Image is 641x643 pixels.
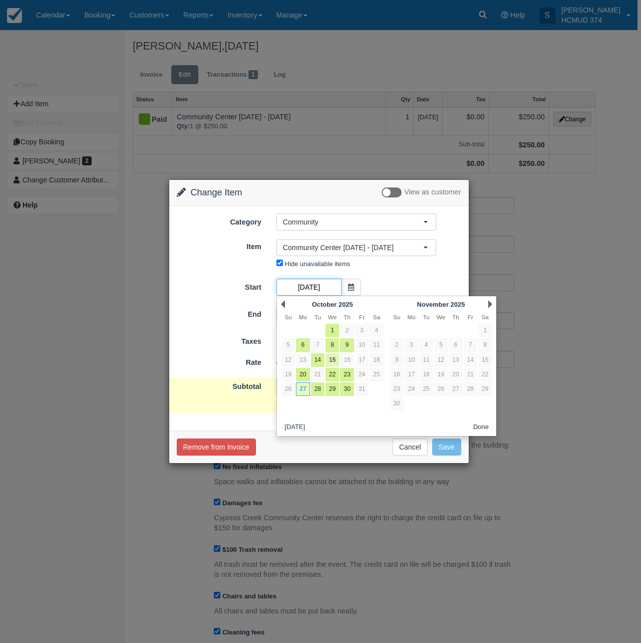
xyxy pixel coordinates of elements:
a: Next [488,300,492,308]
label: Hide unavailable items [285,260,350,268]
a: 27 [449,382,462,396]
label: Category [169,213,269,228]
a: 13 [449,353,462,367]
label: Subtotal [169,378,269,392]
a: 10 [355,338,369,352]
a: 6 [449,338,462,352]
a: 3 [355,324,369,337]
a: 30 [390,397,404,410]
span: Sunday [284,314,291,320]
button: Community Center [DATE] - [DATE] [276,239,436,256]
span: Wednesday [328,314,337,320]
a: 15 [326,353,339,367]
a: 17 [405,368,418,381]
a: 22 [326,368,339,381]
a: 28 [464,382,477,396]
span: Community [283,217,423,227]
a: 25 [370,368,383,381]
a: 29 [478,382,492,396]
span: Friday [468,314,473,320]
a: 14 [311,353,325,367]
a: 29 [326,382,339,396]
a: 13 [296,353,309,367]
button: [DATE] [281,421,309,434]
a: 28 [311,382,325,396]
a: 6 [296,338,309,352]
a: 20 [449,368,462,381]
a: 24 [405,382,418,396]
button: Remove from Invoice [177,439,256,456]
a: 4 [370,324,383,337]
a: 22 [478,368,492,381]
a: 16 [390,368,404,381]
button: Save [432,439,461,456]
span: Monday [299,314,307,320]
a: 7 [311,338,325,352]
a: 18 [419,368,433,381]
span: Thursday [344,314,351,320]
a: 9 [390,353,404,367]
a: 7 [464,338,477,352]
a: 23 [340,368,354,381]
a: 5 [281,338,295,352]
a: 10 [405,353,418,367]
a: 12 [281,353,295,367]
span: October [312,301,337,308]
span: Tuesday [423,314,429,320]
span: Wednesday [437,314,445,320]
span: 2025 [451,301,465,308]
a: 8 [326,338,339,352]
span: Saturday [373,314,380,320]
span: Change Item [191,187,242,197]
label: End [169,306,269,320]
a: 26 [281,382,295,396]
span: View as customer [404,188,461,196]
div: 1 @ $250.00 [269,355,469,371]
a: 3 [405,338,418,352]
a: 17 [355,353,369,367]
span: Community Center [DATE] - [DATE] [283,243,423,253]
a: 21 [464,368,477,381]
a: 24 [355,368,369,381]
a: Prev [281,300,285,308]
span: Monday [408,314,416,320]
a: 9 [340,338,354,352]
button: Cancel [393,439,428,456]
a: 20 [296,368,309,381]
span: 2025 [339,301,353,308]
a: 30 [340,382,354,396]
a: 26 [434,382,448,396]
a: 2 [390,338,404,352]
a: 25 [419,382,433,396]
a: 19 [281,368,295,381]
a: 1 [478,324,492,337]
span: Saturday [482,314,489,320]
a: 12 [434,353,448,367]
span: Sunday [393,314,400,320]
a: 31 [355,382,369,396]
span: November [417,301,449,308]
span: Friday [359,314,365,320]
button: Community [276,213,436,231]
label: Item [169,238,269,252]
a: 2 [340,324,354,337]
a: 21 [311,368,325,381]
button: Done [469,421,493,434]
a: 16 [340,353,354,367]
a: 4 [419,338,433,352]
span: Thursday [452,314,459,320]
label: Rate [169,354,269,368]
a: 5 [434,338,448,352]
a: 18 [370,353,383,367]
a: 27 [296,382,309,396]
label: Start [169,279,269,293]
a: 19 [434,368,448,381]
a: 1 [326,324,339,337]
a: 11 [370,338,383,352]
a: 8 [478,338,492,352]
label: Taxes [169,333,269,347]
a: 14 [464,353,477,367]
span: Tuesday [314,314,321,320]
a: 11 [419,353,433,367]
a: 15 [478,353,492,367]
